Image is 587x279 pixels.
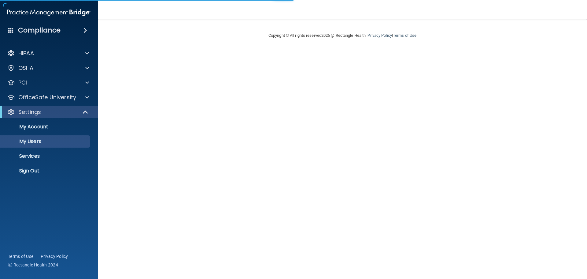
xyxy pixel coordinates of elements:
[393,33,416,38] a: Terms of Use
[18,108,41,116] p: Settings
[8,253,33,259] a: Terms of Use
[4,138,87,145] p: My Users
[7,6,90,19] img: PMB logo
[7,79,89,86] a: PCI
[7,108,89,116] a: Settings
[41,253,68,259] a: Privacy Policy
[18,94,76,101] p: OfficeSafe University
[4,124,87,130] p: My Account
[18,64,34,72] p: OSHA
[18,26,61,35] h4: Compliance
[18,50,34,57] p: HIPAA
[4,153,87,159] p: Services
[7,50,89,57] a: HIPAA
[8,262,58,268] span: Ⓒ Rectangle Health 2024
[367,33,392,38] a: Privacy Policy
[4,168,87,174] p: Sign Out
[7,64,89,72] a: OSHA
[231,26,454,45] div: Copyright © All rights reserved 2025 @ Rectangle Health | |
[18,79,27,86] p: PCI
[7,94,89,101] a: OfficeSafe University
